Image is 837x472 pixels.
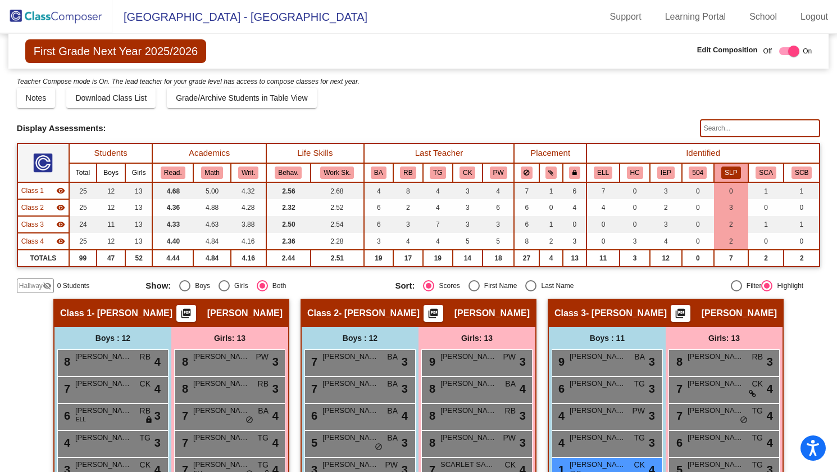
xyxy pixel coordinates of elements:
[657,167,675,179] button: IEP
[393,233,423,250] td: 4
[453,233,483,250] td: 5
[167,88,317,108] button: Grade/Archive Students in Table View
[364,182,393,199] td: 4
[426,356,435,368] span: 9
[520,407,526,424] span: 3
[650,250,682,267] td: 12
[418,327,535,349] div: Girls: 13
[402,407,408,424] span: 4
[311,250,364,267] td: 2.51
[634,378,645,390] span: TG
[179,356,188,368] span: 8
[752,378,763,390] span: CK
[620,216,650,233] td: 0
[784,182,820,199] td: 1
[311,233,364,250] td: 2.28
[649,407,655,424] span: 3
[402,380,408,397] span: 3
[539,250,563,267] td: 4
[784,199,820,216] td: 0
[536,281,574,291] div: Last Name
[395,280,636,291] mat-radio-group: Select an option
[767,353,773,370] span: 3
[364,163,393,182] th: Betsy Armstrong
[627,167,643,179] button: HC
[556,356,565,368] span: 9
[19,281,43,291] span: Hallway
[193,378,249,389] span: [PERSON_NAME]
[125,199,152,216] td: 13
[308,383,317,395] span: 7
[193,199,230,216] td: 4.88
[586,199,620,216] td: 4
[393,199,423,216] td: 2
[453,216,483,233] td: 3
[752,405,763,417] span: TG
[767,407,773,424] span: 4
[179,308,193,323] mat-icon: picture_as_pdf
[231,233,266,250] td: 4.16
[721,167,740,179] button: SLP
[763,46,772,56] span: Off
[539,233,563,250] td: 2
[171,327,288,349] div: Girls: 13
[152,143,266,163] th: Academics
[649,353,655,370] span: 3
[688,378,744,389] span: [PERSON_NAME]
[56,237,65,246] mat-icon: visibility
[161,167,185,179] button: Read.
[586,163,620,182] th: English Language Learner
[190,281,210,291] div: Boys
[490,167,507,179] button: PW
[154,407,161,424] span: 3
[17,199,69,216] td: Tina Mercer - Tina Mercer
[514,233,539,250] td: 8
[586,216,620,233] td: 0
[193,250,230,267] td: 4.84
[748,182,784,199] td: 1
[75,432,131,443] span: [PERSON_NAME]
[145,281,171,291] span: Show:
[193,405,249,416] span: [PERSON_NAME]
[682,163,714,182] th: 504 Plan
[682,182,714,199] td: 0
[514,163,539,182] th: Keep away students
[748,199,784,216] td: 0
[339,308,420,319] span: - [PERSON_NAME]
[266,216,311,233] td: 2.50
[320,167,354,179] button: Work Sk.
[666,327,783,349] div: Girls: 13
[454,308,530,319] span: [PERSON_NAME]
[17,78,360,86] i: Teacher Compose mode is On. The lead teacher for your grade level has access to compose classes f...
[426,308,440,323] mat-icon: picture_as_pdf
[75,378,131,389] span: [PERSON_NAME]
[784,233,820,250] td: 0
[152,199,193,216] td: 4.36
[75,351,131,362] span: [PERSON_NAME]
[66,88,156,108] button: Download Class List
[201,167,222,179] button: Math
[700,119,821,137] input: Search...
[453,250,483,267] td: 14
[650,216,682,233] td: 3
[803,46,812,56] span: On
[179,410,188,422] span: 7
[514,250,539,267] td: 27
[620,199,650,216] td: 0
[586,233,620,250] td: 0
[364,199,393,216] td: 6
[649,380,655,397] span: 3
[231,199,266,216] td: 4.28
[650,199,682,216] td: 2
[740,416,748,425] span: do_not_disturb_alt
[266,182,311,199] td: 2.56
[17,233,69,250] td: Brenda Rossnagle - Brenda Rossnagle
[650,182,682,199] td: 3
[514,216,539,233] td: 6
[539,182,563,199] td: 1
[402,353,408,370] span: 3
[748,216,784,233] td: 1
[266,143,364,163] th: Life Skills
[311,199,364,216] td: 2.52
[483,163,515,182] th: Paige Wallace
